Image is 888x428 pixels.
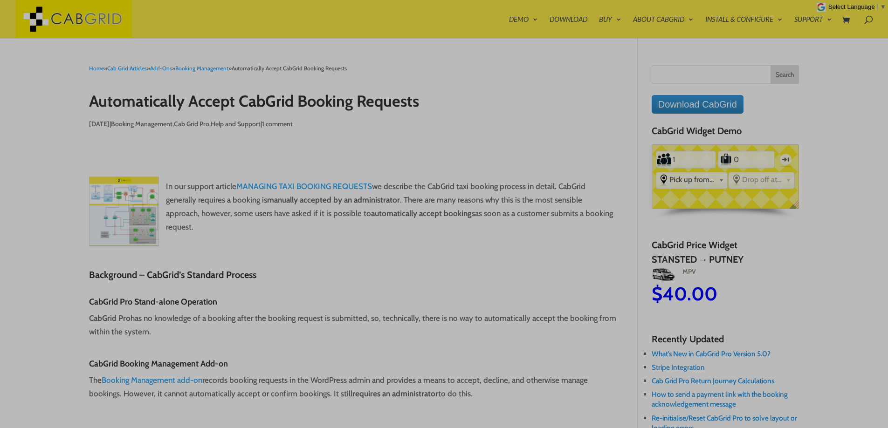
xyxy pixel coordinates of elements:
a: Install & Configure [705,16,783,38]
a: About CabGrid [633,16,694,38]
a: Select Language​ [828,3,886,10]
h4: CabGrid Price Widget [652,240,799,255]
span: $ [651,282,661,305]
span: $ [798,282,809,305]
a: Download CabGrid [652,95,743,114]
a: Demo [509,16,538,38]
a: Buy [599,16,621,38]
p: | , , | [89,117,617,138]
span: [DATE] [89,120,110,128]
a: Add-Ons [150,65,172,72]
h3: Background – CabGrid’s Standard Process [89,270,617,285]
a: Stansted → PutneyMPVMPV$40.00 [651,255,799,303]
strong: automatically accept bookings [371,209,475,218]
h4: Recently Updated [652,334,799,349]
p: The records booking requests in the WordPress admin and provides a means to accept, decline, and ... [89,374,617,401]
a: Support [794,16,832,38]
a: Home [89,65,104,72]
span: Pick up from... [669,175,715,184]
a: Cab Grid Pro [174,120,209,128]
a: Help and Support [211,120,261,128]
span: Drop off at... [742,175,783,184]
label: One-way [777,149,794,170]
strong: manually accepted by an administrator [267,195,400,204]
a: What’s New in CabGrid Pro Version 5.0? [652,349,771,358]
h2: Stansted → Putney [651,255,799,264]
label: Number of Passengers [657,152,671,167]
h1: Automatically Accept CabGrid Booking Requests [89,93,617,115]
span: 40.00 [661,282,716,305]
div: Select the place the destination address is within [729,172,795,187]
span: Select Language [828,3,875,10]
h4: CabGrid Widget Demo [652,126,799,141]
img: MPV [651,266,675,281]
a: How to send a payment link with the booking acknowledgement message [652,390,788,408]
a: Download [550,16,587,38]
div: Select the place the starting address falls within [656,172,727,187]
a: CabGrid Taxi Plugin [15,13,132,23]
a: 1 comment [262,120,293,128]
strong: requires an administrator [352,389,438,398]
span: MPV [675,267,695,276]
span: English [786,198,805,218]
p: has no knowledge of a booking after the booking request is submitted, so, technically, there is n... [89,312,617,346]
p: In our support article we describe the CabGrid taxi booking process in detail. CabGrid generally ... [89,180,617,234]
strong: CabGrid Pro [89,313,131,323]
a: Booking Management [111,120,172,128]
label: Number of Suitcases [719,152,733,167]
span: ​ [877,3,878,10]
img: Standard [798,266,824,281]
a: Stripe Integration [652,363,705,372]
input: Number of Passengers [672,152,701,167]
span: » » » » [89,65,347,72]
a: Booking Management add-on [102,375,202,385]
span: ▼ [880,3,886,10]
span: Automatically Accept CabGrid Booking Requests [232,65,347,72]
h4: CabGrid Booking Management Add-on [89,360,617,374]
a: Cab Grid Articles [107,65,147,72]
a: Cab Grid Pro Return Journey Calculations [652,376,774,385]
input: Search [771,65,799,84]
a: Booking Management [175,65,228,72]
a: MANAGING TAXI BOOKING REQUESTS [236,182,372,191]
input: Number of Suitcases [733,152,760,167]
h4: CabGrid Pro Stand-alone Operation [89,298,617,312]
